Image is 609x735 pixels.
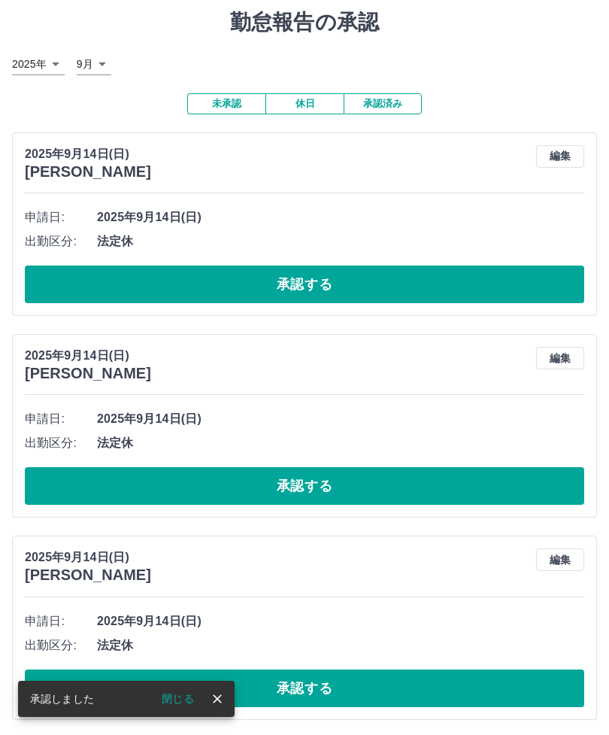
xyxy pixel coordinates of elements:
button: 承認する [25,670,584,707]
button: 閉じる [150,688,206,710]
span: 2025年9月14日(日) [97,410,584,428]
span: 法定休 [97,232,584,251]
button: 休日 [265,93,344,114]
div: 2025年 [12,53,65,75]
span: 申請日: [25,612,97,630]
button: 未承認 [187,93,265,114]
h3: [PERSON_NAME] [25,163,151,181]
h1: 勤怠報告の承認 [12,10,597,35]
p: 2025年9月14日(日) [25,347,151,365]
h3: [PERSON_NAME] [25,566,151,584]
span: 2025年9月14日(日) [97,208,584,226]
span: 出勤区分: [25,636,97,655]
p: 2025年9月14日(日) [25,548,151,566]
button: close [206,688,229,710]
span: 2025年9月14日(日) [97,612,584,630]
span: 法定休 [97,636,584,655]
button: 編集 [536,347,584,369]
button: 承認する [25,467,584,505]
button: 承認する [25,266,584,303]
span: 法定休 [97,434,584,452]
span: 申請日: [25,410,97,428]
span: 申請日: [25,208,97,226]
p: 2025年9月14日(日) [25,145,151,163]
div: 9月 [77,53,111,75]
span: 出勤区分: [25,434,97,452]
span: 出勤区分: [25,232,97,251]
button: 編集 [536,548,584,571]
div: 承認しました [30,685,94,712]
h3: [PERSON_NAME] [25,365,151,382]
button: 承認済み [344,93,422,114]
button: 編集 [536,145,584,168]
